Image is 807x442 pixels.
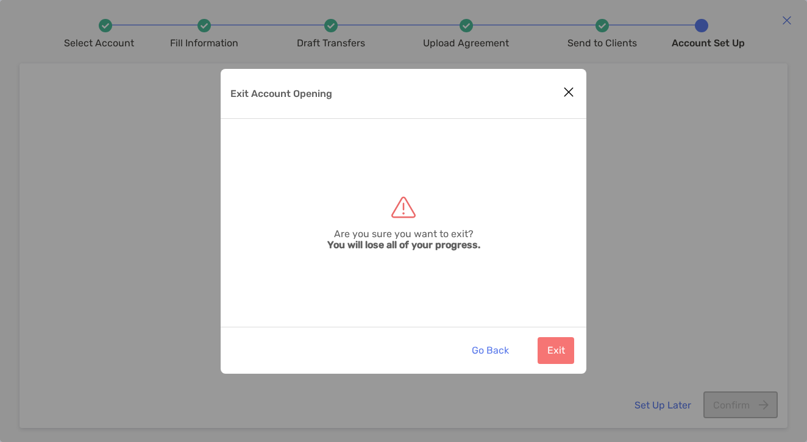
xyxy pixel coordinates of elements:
[230,86,332,101] p: Exit Account Opening
[462,337,518,364] button: Go Back
[560,84,578,102] button: Close modal
[327,240,480,251] strong: You will lose all of your progress.
[334,229,474,240] span: Are you sure you want to exit?
[538,337,574,364] button: Exit
[221,69,586,374] div: Exit Account Opening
